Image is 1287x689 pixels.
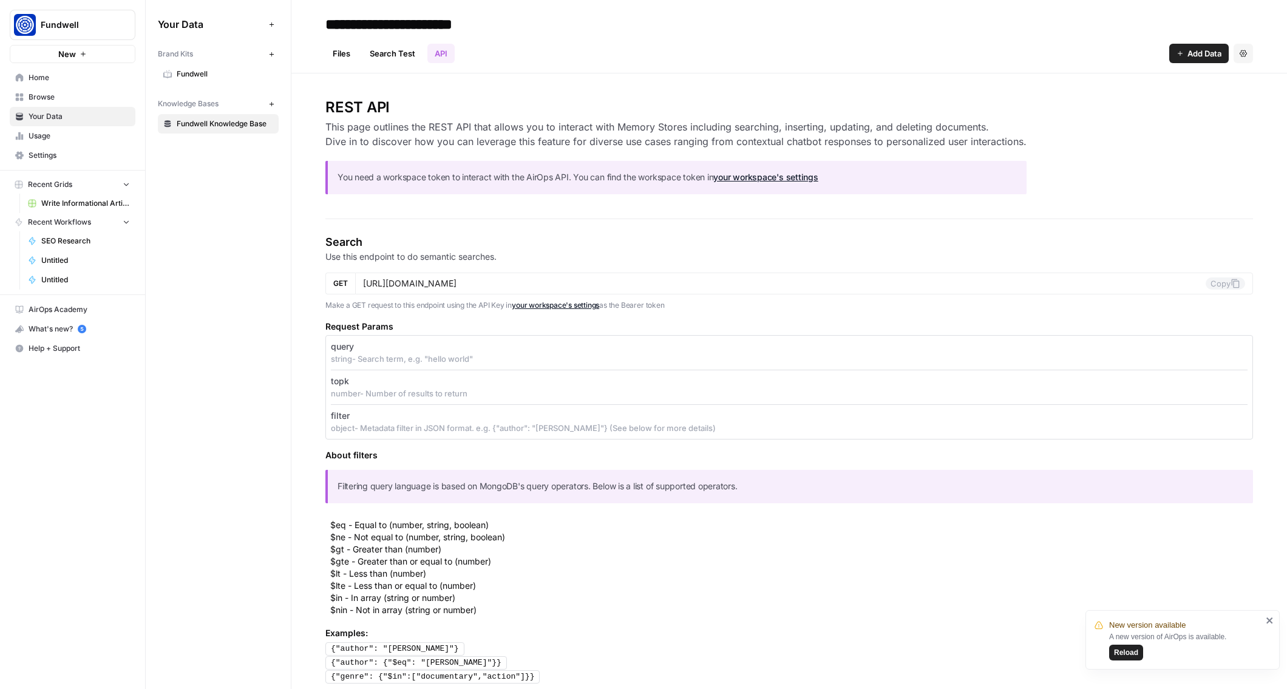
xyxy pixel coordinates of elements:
[22,251,135,270] a: Untitled
[325,120,1027,149] h3: This page outlines the REST API that allows you to interact with Memory Stores including searchin...
[10,300,135,319] a: AirOps Academy
[10,10,135,40] button: Workspace: Fundwell
[158,98,219,109] span: Knowledge Bases
[177,69,273,80] span: Fundwell
[158,114,279,134] a: Fundwell Knowledge Base
[330,519,1253,531] li: $eq - Equal to (number, string, boolean)
[10,175,135,194] button: Recent Grids
[338,480,1243,494] p: Filtering query language is based on MongoDB's query operators. Below is a list of supported oper...
[330,580,1253,592] li: $lte - Less than or equal to (number)
[10,319,135,339] button: What's new? 5
[1109,645,1143,660] button: Reload
[330,592,1253,604] li: $in - In array (string or number)
[80,326,83,332] text: 5
[29,343,130,354] span: Help + Support
[10,87,135,107] a: Browse
[330,568,1253,580] li: $lt - Less than (number)
[427,44,455,63] a: API
[325,98,1027,117] h2: REST API
[29,150,130,161] span: Settings
[41,274,130,285] span: Untitled
[713,172,818,182] a: your workspace's settings
[338,171,1017,185] p: You need a workspace token to interact with the AirOps API. You can find the workspace token in
[29,72,130,83] span: Home
[10,146,135,165] a: Settings
[325,627,1253,639] p: Examples:
[22,270,135,290] a: Untitled
[10,68,135,87] a: Home
[1187,47,1221,59] span: Add Data
[331,353,1248,365] p: string - Search term, e.g. "hello world"
[331,387,1248,399] p: number - Number of results to return
[41,19,114,31] span: Fundwell
[22,231,135,251] a: SEO Research
[362,44,423,63] a: Search Test
[1266,616,1274,625] button: close
[28,217,91,228] span: Recent Workflows
[330,543,1253,555] li: $gt - Greater than (number)
[325,642,464,656] pre: {"author": "[PERSON_NAME]"}
[330,531,1253,543] li: $ne - Not equal to (number, string, boolean)
[158,64,279,84] a: Fundwell
[331,341,354,353] p: query
[1169,44,1229,63] button: Add Data
[158,17,264,32] span: Your Data
[29,111,130,122] span: Your Data
[10,213,135,231] button: Recent Workflows
[325,299,1253,311] p: Make a GET request to this endpoint using the API Key in as the Bearer token
[29,131,130,141] span: Usage
[325,44,358,63] a: Files
[29,92,130,103] span: Browse
[41,236,130,246] span: SEO Research
[158,49,193,59] span: Brand Kits
[512,300,599,310] a: your workspace's settings
[330,604,1253,616] li: $nin - Not in array (string or number)
[1109,631,1262,660] div: A new version of AirOps is available.
[41,255,130,266] span: Untitled
[331,410,350,422] p: filter
[10,320,135,338] div: What's new?
[58,48,76,60] span: New
[325,670,540,684] pre: {"genre": {"$in":["documentary","action"]}}
[325,251,1253,263] p: Use this endpoint to do semantic searches.
[1114,647,1138,658] span: Reload
[78,325,86,333] a: 5
[177,118,273,129] span: Fundwell Knowledge Base
[29,304,130,315] span: AirOps Academy
[1109,619,1186,631] span: New version available
[325,449,1253,461] h5: About filters
[41,198,130,209] span: Write Informational Article
[14,14,36,36] img: Fundwell Logo
[10,339,135,358] button: Help + Support
[28,179,72,190] span: Recent Grids
[325,321,1253,333] h5: Request Params
[10,45,135,63] button: New
[1206,277,1245,290] button: Copy
[22,194,135,213] a: Write Informational Article
[10,107,135,126] a: Your Data
[10,126,135,146] a: Usage
[331,422,1248,434] p: object - Metadata filter in JSON format. e.g. {"author": "[PERSON_NAME]"} (See below for more det...
[325,656,507,670] pre: {"author": {"$eq": "[PERSON_NAME]"}}
[325,234,1253,251] h4: Search
[331,375,349,387] p: topk
[333,278,348,289] span: GET
[330,555,1253,568] li: $gte - Greater than or equal to (number)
